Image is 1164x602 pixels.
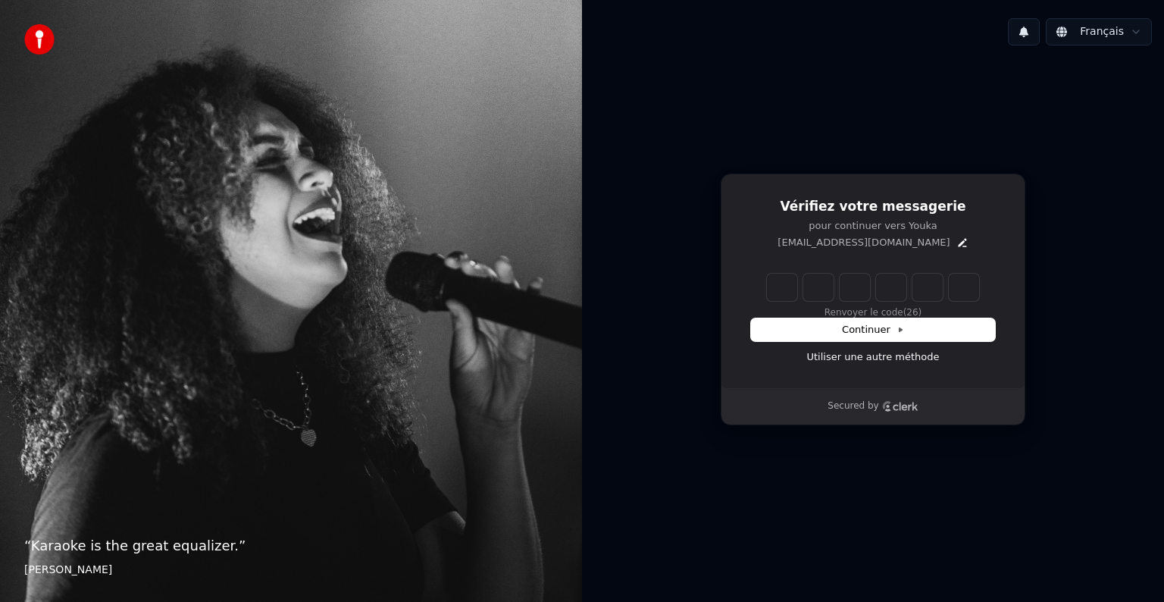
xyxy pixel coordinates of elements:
[882,401,918,412] a: Clerk logo
[842,323,904,337] span: Continuer
[767,274,979,301] input: Enter verification code
[778,236,950,249] p: [EMAIL_ADDRESS][DOMAIN_NAME]
[751,219,995,233] p: pour continuer vers Youka
[807,350,940,364] a: Utiliser une autre méthode
[24,535,558,557] p: “ Karaoke is the great equalizer. ”
[24,24,55,55] img: youka
[24,563,558,578] footer: [PERSON_NAME]
[751,318,995,341] button: Continuer
[828,400,878,412] p: Secured by
[751,198,995,216] h1: Vérifiez votre messagerie
[956,237,968,249] button: Edit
